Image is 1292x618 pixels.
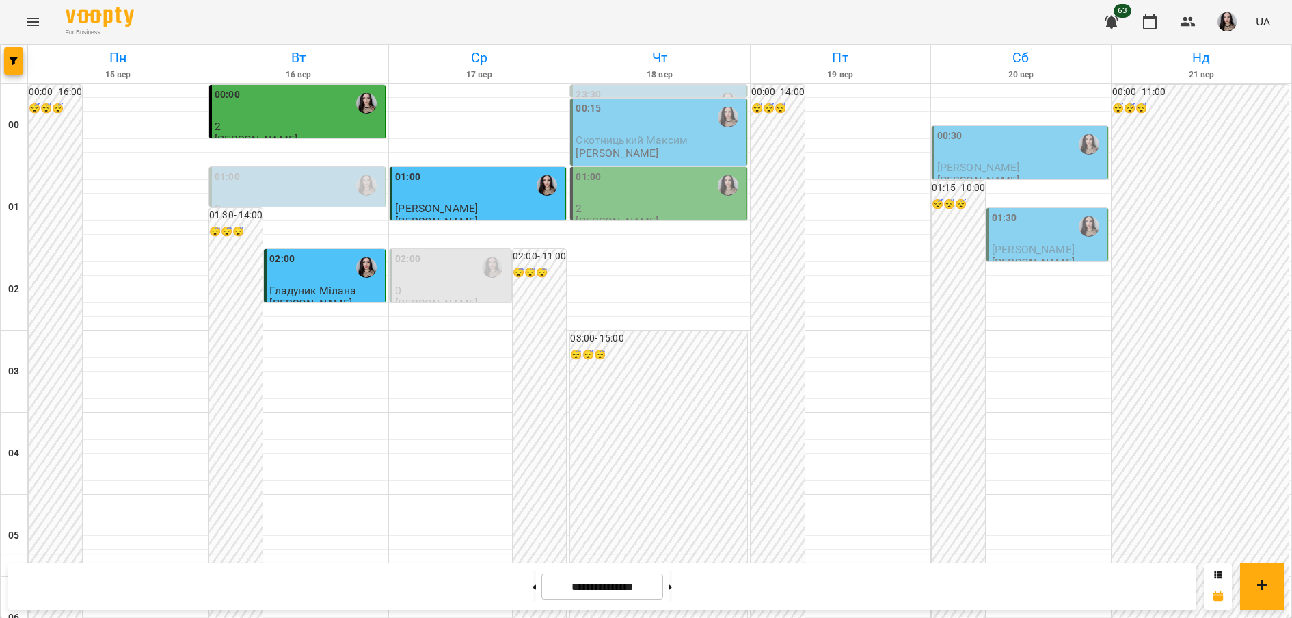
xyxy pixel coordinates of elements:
h6: Ср [391,47,567,68]
span: Гладуник Мілана [269,284,356,297]
span: [PERSON_NAME] [395,202,478,215]
span: [PERSON_NAME] [937,161,1020,174]
h6: 00 [8,118,19,133]
img: Габорак Галина [718,107,738,127]
label: 00:15 [576,101,601,116]
p: [PERSON_NAME] [269,298,352,309]
h6: 01 [8,200,19,215]
h6: 18 вер [571,68,747,81]
label: 01:00 [215,170,240,185]
img: Габорак Галина [718,93,738,114]
h6: 00:00 - 14:00 [751,85,805,100]
h6: 01:15 - 10:00 [932,181,985,196]
label: 23:30 [576,88,601,103]
h6: Чт [571,47,747,68]
h6: Вт [211,47,386,68]
button: UA [1250,9,1276,34]
span: 63 [1114,4,1131,18]
h6: 😴😴😴 [209,224,263,240]
h6: Нд [1114,47,1289,68]
h6: Пт [753,47,928,68]
img: Габорак Галина [356,257,377,278]
button: Menu [16,5,49,38]
h6: 02 [8,282,19,297]
h6: 05 [8,528,19,543]
label: 00:00 [215,88,240,103]
h6: 15 вер [30,68,206,81]
img: Габорак Галина [1079,134,1099,155]
h6: 😴😴😴 [570,348,746,363]
h6: 03:00 - 15:00 [570,331,746,346]
img: Габорак Галина [356,175,377,196]
img: Габорак Галина [718,175,738,196]
p: 0 [395,285,508,296]
h6: Сб [933,47,1109,68]
label: 01:00 [576,170,601,185]
label: 01:00 [395,170,420,185]
h6: 00:00 - 11:00 [1112,85,1289,100]
p: [PERSON_NAME] [576,147,658,159]
img: Габорак Галина [356,93,377,114]
img: Габорак Галина [482,257,502,278]
img: 23d2127efeede578f11da5c146792859.jpg [1217,12,1237,31]
img: Габорак Галина [537,175,557,196]
h6: 01:30 - 14:00 [209,208,263,223]
label: 02:00 [395,252,420,267]
span: [PERSON_NAME] [992,243,1075,256]
label: 01:30 [992,211,1017,226]
p: 0 [215,203,382,214]
label: 02:00 [269,252,295,267]
p: [PERSON_NAME] [576,216,658,227]
span: UA [1256,14,1270,29]
h6: 17 вер [391,68,567,81]
p: 2 [215,120,382,132]
p: [PERSON_NAME] [215,133,297,145]
h6: 16 вер [211,68,386,81]
h6: 04 [8,446,19,461]
h6: 00:00 - 16:00 [29,85,82,100]
h6: 😴😴😴 [1112,101,1289,116]
h6: 02:00 - 11:00 [513,249,566,264]
p: [PERSON_NAME] [937,175,1020,186]
p: [PERSON_NAME] [395,298,478,309]
h6: 21 вер [1114,68,1289,81]
p: [PERSON_NAME] [992,257,1075,268]
h6: 19 вер [753,68,928,81]
h6: 😴😴😴 [932,197,985,212]
h6: 😴😴😴 [513,266,566,281]
h6: 03 [8,364,19,379]
img: Voopty Logo [66,7,134,27]
p: 2 [576,203,743,214]
label: 00:30 [937,129,963,144]
img: Габорак Галина [1079,216,1099,237]
h6: 😴😴😴 [751,101,805,116]
span: For Business [66,28,134,37]
p: [PERSON_NAME] [395,216,478,227]
h6: Пн [30,47,206,68]
h6: 20 вер [933,68,1109,81]
span: Скотницький Максим [576,133,688,146]
h6: 😴😴😴 [29,101,82,116]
